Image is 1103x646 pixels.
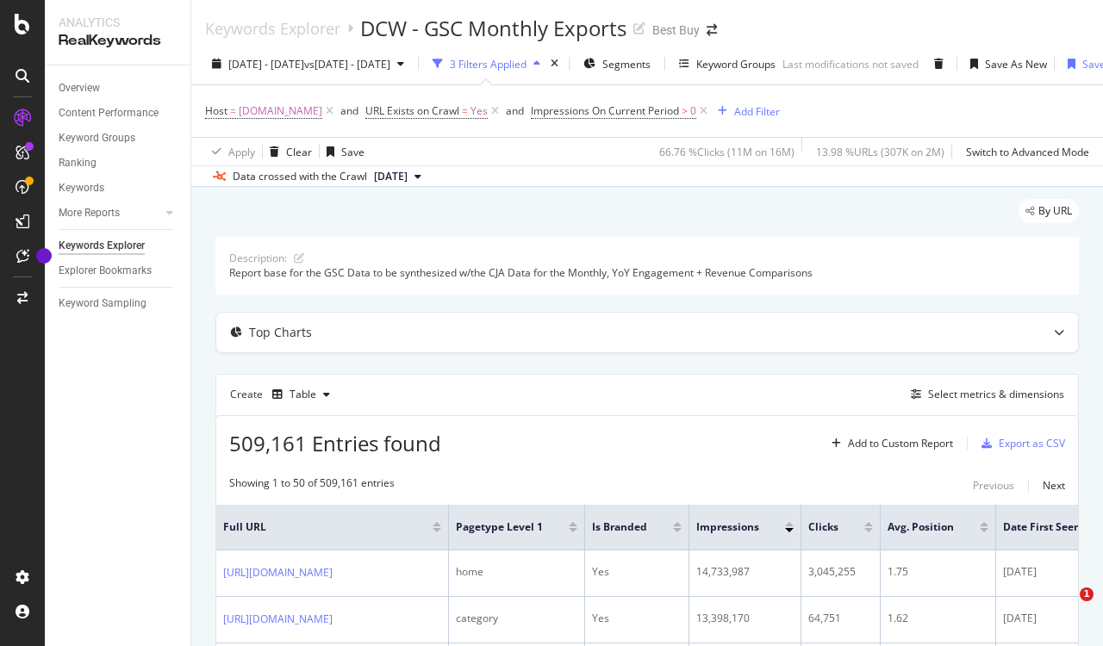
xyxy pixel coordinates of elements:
[959,138,1089,165] button: Switch to Advanced Mode
[973,475,1014,496] button: Previous
[682,103,688,118] span: >
[286,145,312,159] div: Clear
[59,237,145,255] div: Keywords Explorer
[223,564,333,581] a: [URL][DOMAIN_NAME]
[320,138,365,165] button: Save
[59,179,104,197] div: Keywords
[205,138,255,165] button: Apply
[825,430,953,457] button: Add to Custom Report
[290,389,316,400] div: Table
[848,438,953,449] div: Add to Custom Report
[59,129,135,147] div: Keyword Groups
[690,99,696,123] span: 0
[59,104,178,122] a: Content Performance
[233,169,367,184] div: Data crossed with the Crawl
[602,57,651,71] span: Segments
[973,478,1014,493] div: Previous
[904,384,1064,405] button: Select metrics & dimensions
[223,519,407,535] span: Full URL
[888,611,988,626] div: 1.62
[59,104,159,122] div: Content Performance
[59,262,178,280] a: Explorer Bookmarks
[711,101,780,121] button: Add Filter
[506,102,524,119] button: and
[263,138,312,165] button: Clear
[59,14,177,31] div: Analytics
[229,429,441,457] span: 509,161 Entries found
[659,145,795,159] div: 66.76 % Clicks ( 11M on 16M )
[888,564,988,580] div: 1.75
[229,251,287,265] div: Description:
[963,50,1047,78] button: Save As New
[808,519,838,535] span: Clicks
[59,262,152,280] div: Explorer Bookmarks
[59,204,120,222] div: More Reports
[1038,206,1072,216] span: By URL
[367,166,428,187] button: [DATE]
[59,154,97,172] div: Ranking
[966,145,1089,159] div: Switch to Advanced Mode
[734,104,780,119] div: Add Filter
[59,31,177,51] div: RealKeywords
[59,129,178,147] a: Keyword Groups
[59,204,161,222] a: More Reports
[59,79,100,97] div: Overview
[888,519,954,535] span: Avg. Position
[592,519,647,535] span: Is Branded
[229,265,1065,280] div: Report base for the GSC Data to be synthesized w/the CJA Data for the Monthly, YoY Engagement + R...
[531,103,679,118] span: Impressions On Current Period
[230,103,236,118] span: =
[59,295,178,313] a: Keyword Sampling
[1043,475,1065,496] button: Next
[456,564,577,580] div: home
[547,55,562,72] div: times
[462,103,468,118] span: =
[672,50,782,78] button: Keyword Groups
[592,564,682,580] div: Yes
[456,519,543,535] span: pagetype Level 1
[374,169,408,184] span: 2024 May. 31st
[1043,478,1065,493] div: Next
[223,611,333,628] a: [URL][DOMAIN_NAME]
[1044,587,1086,629] iframe: Intercom live chat
[985,57,1047,71] div: Save As New
[808,611,873,626] div: 64,751
[928,387,1064,401] div: Select metrics & dimensions
[816,145,944,159] div: 13.98 % URLs ( 307K on 2M )
[59,179,178,197] a: Keywords
[340,102,358,119] button: and
[205,19,340,38] a: Keywords Explorer
[340,103,358,118] div: and
[652,22,700,39] div: Best Buy
[592,611,682,626] div: Yes
[265,381,337,408] button: Table
[59,154,178,172] a: Ranking
[360,14,626,43] div: DCW - GSC Monthly Exports
[59,295,146,313] div: Keyword Sampling
[1080,587,1094,601] span: 1
[59,237,178,255] a: Keywords Explorer
[1019,199,1079,223] div: legacy label
[506,103,524,118] div: and
[228,145,255,159] div: Apply
[59,79,178,97] a: Overview
[696,57,776,71] div: Keyword Groups
[228,57,304,71] span: [DATE] - [DATE]
[426,50,547,78] button: 3 Filters Applied
[782,57,919,71] div: Last modifications not saved
[249,324,312,341] div: Top Charts
[239,99,322,123] span: [DOMAIN_NAME]
[696,519,759,535] span: Impressions
[341,145,365,159] div: Save
[707,24,717,36] div: arrow-right-arrow-left
[229,475,395,496] div: Showing 1 to 50 of 509,161 entries
[470,99,488,123] span: Yes
[576,50,657,78] button: Segments
[456,611,577,626] div: category
[205,103,227,118] span: Host
[696,611,794,626] div: 13,398,170
[205,50,411,78] button: [DATE] - [DATE]vs[DATE] - [DATE]
[1003,519,1081,535] span: Date First Seen
[365,103,459,118] span: URL Exists on Crawl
